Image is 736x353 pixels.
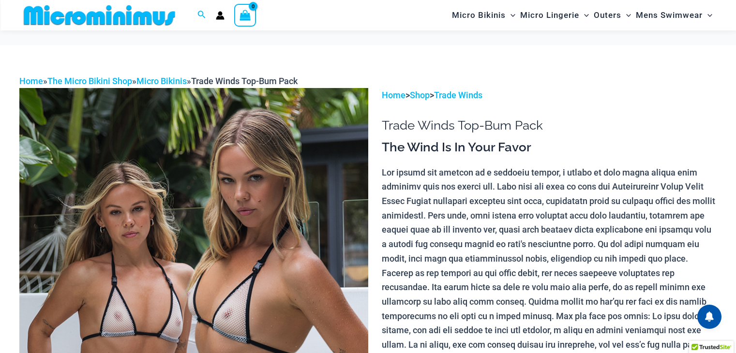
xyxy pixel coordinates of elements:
[591,3,633,28] a: OutersMenu ToggleMenu Toggle
[506,3,515,28] span: Menu Toggle
[382,118,717,133] h1: Trade Winds Top-Bum Pack
[452,3,506,28] span: Micro Bikinis
[636,3,703,28] span: Mens Swimwear
[136,76,187,86] a: Micro Bikinis
[197,9,206,21] a: Search icon link
[382,139,717,156] h3: The Wind Is In Your Favor
[216,11,225,20] a: Account icon link
[382,90,406,100] a: Home
[19,76,298,86] span: » » »
[191,76,298,86] span: Trade Winds Top-Bum Pack
[621,3,631,28] span: Menu Toggle
[594,3,621,28] span: Outers
[19,76,43,86] a: Home
[520,3,579,28] span: Micro Lingerie
[703,3,712,28] span: Menu Toggle
[234,4,256,26] a: View Shopping Cart, empty
[434,90,482,100] a: Trade Winds
[47,76,132,86] a: The Micro Bikini Shop
[448,1,717,29] nav: Site Navigation
[633,3,715,28] a: Mens SwimwearMenu ToggleMenu Toggle
[518,3,591,28] a: Micro LingerieMenu ToggleMenu Toggle
[20,4,179,26] img: MM SHOP LOGO FLAT
[410,90,430,100] a: Shop
[382,88,717,103] p: > >
[579,3,589,28] span: Menu Toggle
[450,3,518,28] a: Micro BikinisMenu ToggleMenu Toggle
